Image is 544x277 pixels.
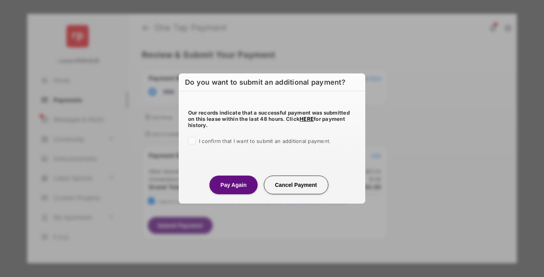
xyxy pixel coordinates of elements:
h6: Do you want to submit an additional payment? [179,73,365,91]
button: Pay Again [209,176,257,194]
button: Cancel Payment [264,176,328,194]
span: I confirm that I want to submit an additional payment. [199,138,331,144]
h5: Our records indicate that a successful payment was submitted on this lease within the last 48 hou... [188,110,356,128]
a: HERE [300,116,314,122]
